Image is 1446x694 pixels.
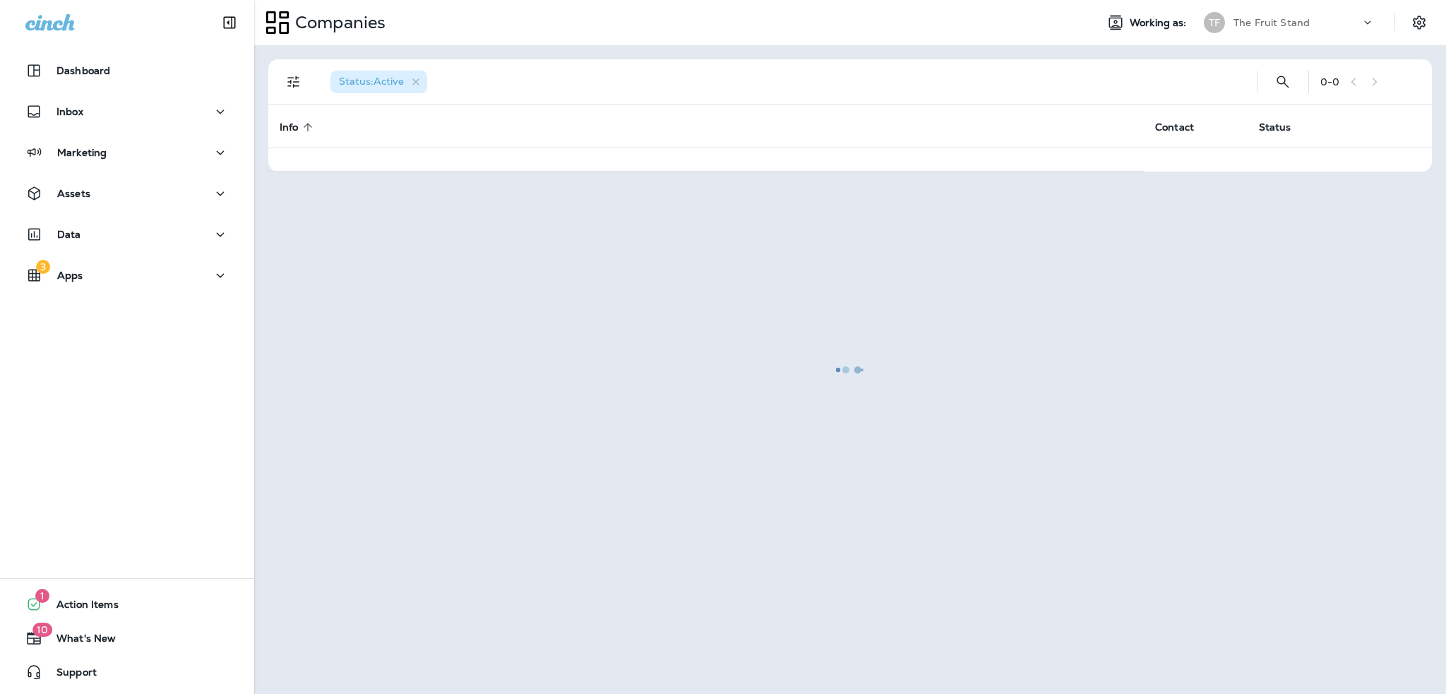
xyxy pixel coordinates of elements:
span: What's New [42,633,116,650]
button: Assets [14,179,240,208]
button: 10What's New [14,624,240,652]
button: Data [14,220,240,249]
span: 10 [32,623,52,637]
p: Assets [57,188,90,199]
div: TF [1204,12,1225,33]
button: Collapse Sidebar [210,8,249,37]
p: The Fruit Stand [1233,17,1310,28]
button: 1Action Items [14,590,240,618]
p: Dashboard [56,65,110,76]
button: Support [14,658,240,686]
span: 3 [36,260,50,274]
span: 1 [35,589,49,603]
p: Inbox [56,106,83,117]
p: Apps [57,270,83,281]
button: Marketing [14,138,240,167]
button: Inbox [14,97,240,126]
button: Settings [1406,10,1432,35]
span: Support [42,666,97,683]
button: Dashboard [14,56,240,85]
p: Data [57,229,81,240]
button: 3Apps [14,261,240,289]
p: Marketing [57,147,107,158]
span: Working as: [1130,17,1190,29]
span: Action Items [42,599,119,616]
p: Companies [289,12,386,33]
